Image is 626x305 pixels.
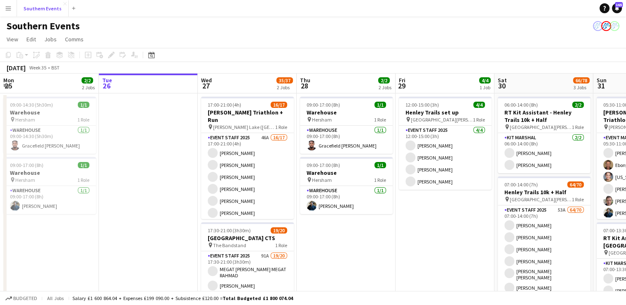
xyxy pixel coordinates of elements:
[26,36,36,43] span: Edit
[3,186,96,214] app-card-role: Warehouse1/109:00-17:00 (8h)[PERSON_NAME]
[374,177,386,183] span: 1 Role
[498,76,507,84] span: Sat
[2,81,14,91] span: 25
[504,102,538,108] span: 06:00-14:00 (8h)
[312,177,332,183] span: Hersham
[10,162,43,168] span: 09:00-17:00 (8h)
[300,157,393,214] app-job-card: 09:00-17:00 (8h)1/1Warehouse Hersham1 RoleWarehouse1/109:00-17:00 (8h)[PERSON_NAME]
[3,169,96,176] h3: Warehouse
[201,109,294,124] h3: [PERSON_NAME] Triathlon + Run
[498,176,590,299] app-job-card: 07:00-14:00 (7h)64/70Henley Trails 10k + Half [GEOGRAPHIC_DATA][PERSON_NAME]1 RoleEvent Staff 202...
[201,97,294,219] app-job-card: 17:00-21:00 (4h)16/17[PERSON_NAME] Triathlon + Run [PERSON_NAME] Lake ([GEOGRAPHIC_DATA])1 RoleEv...
[573,77,590,83] span: 66/78
[213,242,246,248] span: The Bandstand
[399,97,492,190] app-job-card: 12:00-15:00 (3h)4/4Henley Trails set up [GEOGRAPHIC_DATA][PERSON_NAME]1 RoleEvent Staff 20254/412...
[3,34,22,45] a: View
[200,81,212,91] span: 27
[479,77,491,83] span: 4/4
[498,133,590,173] app-card-role: Kit Marshal2/206:00-14:00 (8h)[PERSON_NAME][PERSON_NAME]
[300,109,393,116] h3: Warehouse
[573,84,589,91] div: 3 Jobs
[275,124,287,130] span: 1 Role
[510,124,572,130] span: [GEOGRAPHIC_DATA][PERSON_NAME]
[567,181,584,188] span: 64/70
[595,81,607,91] span: 31
[307,102,340,108] span: 09:00-17:00 (8h)
[44,36,57,43] span: Jobs
[299,81,310,91] span: 28
[411,117,473,123] span: [GEOGRAPHIC_DATA][PERSON_NAME]
[208,102,241,108] span: 17:00-21:00 (4h)
[504,181,538,188] span: 07:00-14:00 (7h)
[398,81,405,91] span: 29
[374,162,386,168] span: 1/1
[275,242,287,248] span: 1 Role
[300,76,310,84] span: Thu
[23,34,39,45] a: Edit
[208,227,251,234] span: 17:30-21:00 (3h30m)
[3,97,96,154] div: 09:00-14:30 (5h30m)1/1Warehouse Hersham1 RoleWarehouse1/109:00-14:30 (5h30m)Gracefield [PERSON_NAME]
[78,162,89,168] span: 1/1
[201,76,212,84] span: Wed
[572,196,584,203] span: 1 Role
[374,117,386,123] span: 1 Role
[276,77,293,83] span: 35/37
[498,109,590,124] h3: RT Kit Assistant - Henley Trails 10k + Half
[379,84,391,91] div: 2 Jobs
[78,102,89,108] span: 1/1
[405,102,439,108] span: 12:00-15:00 (3h)
[473,102,485,108] span: 4/4
[7,64,26,72] div: [DATE]
[572,102,584,108] span: 2/2
[7,20,80,32] h1: Southern Events
[615,2,623,7] span: 165
[3,109,96,116] h3: Warehouse
[72,295,293,301] div: Salary £1 600 864.04 + Expenses £199 090.00 + Subsistence £120.00 =
[27,64,48,71] span: Week 35
[3,76,14,84] span: Mon
[65,36,84,43] span: Comms
[201,234,294,242] h3: [GEOGRAPHIC_DATA] CTS
[213,124,275,130] span: [PERSON_NAME] Lake ([GEOGRAPHIC_DATA])
[374,102,386,108] span: 1/1
[300,169,393,176] h3: Warehouse
[3,157,96,214] app-job-card: 09:00-17:00 (8h)1/1Warehouse Hersham1 RoleWarehouse1/109:00-17:00 (8h)[PERSON_NAME]
[612,3,622,13] a: 165
[399,109,492,116] h3: Henley Trails set up
[17,0,69,17] button: Southern Events
[51,64,60,71] div: BST
[15,117,35,123] span: Hersham
[498,188,590,196] h3: Henley Trails 10k + Half
[300,186,393,214] app-card-role: Warehouse1/109:00-17:00 (8h)[PERSON_NAME]
[572,124,584,130] span: 1 Role
[473,117,485,123] span: 1 Role
[609,21,619,31] app-user-avatar: RunThrough Events
[480,84,490,91] div: 1 Job
[277,84,293,91] div: 2 Jobs
[15,177,35,183] span: Hersham
[77,177,89,183] span: 1 Role
[378,77,390,83] span: 2/2
[77,117,89,123] span: 1 Role
[3,126,96,154] app-card-role: Warehouse1/109:00-14:30 (5h30m)Gracefield [PERSON_NAME]
[223,295,293,301] span: Total Budgeted £1 800 074.04
[300,126,393,154] app-card-role: Warehouse1/109:00-17:00 (8h)Gracefield [PERSON_NAME]
[82,77,93,83] span: 2/2
[300,97,393,154] app-job-card: 09:00-17:00 (8h)1/1Warehouse Hersham1 RoleWarehouse1/109:00-17:00 (8h)Gracefield [PERSON_NAME]
[510,196,572,203] span: [GEOGRAPHIC_DATA][PERSON_NAME]
[101,81,112,91] span: 26
[82,84,95,91] div: 2 Jobs
[597,76,607,84] span: Sun
[7,36,18,43] span: View
[46,295,65,301] span: All jobs
[62,34,87,45] a: Comms
[593,21,603,31] app-user-avatar: RunThrough Events
[498,97,590,173] div: 06:00-14:00 (8h)2/2RT Kit Assistant - Henley Trails 10k + Half [GEOGRAPHIC_DATA][PERSON_NAME]1 Ro...
[399,76,405,84] span: Fri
